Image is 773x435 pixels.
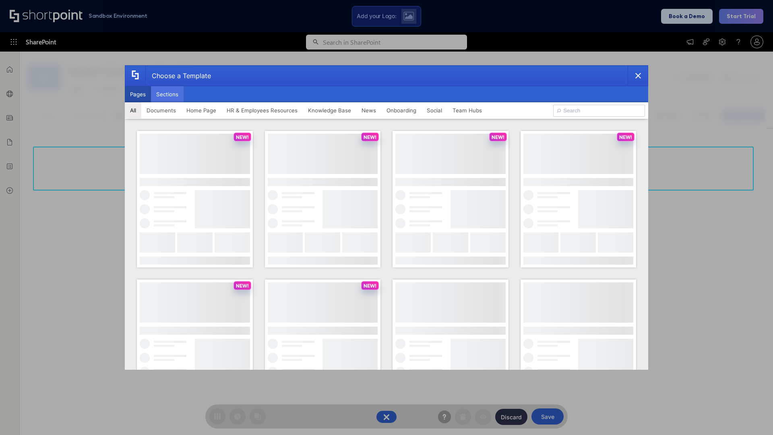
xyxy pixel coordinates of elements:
[303,102,356,118] button: Knowledge Base
[151,86,184,102] button: Sections
[125,86,151,102] button: Pages
[733,396,773,435] iframe: Chat Widget
[141,102,181,118] button: Documents
[125,102,141,118] button: All
[236,134,249,140] p: NEW!
[422,102,447,118] button: Social
[145,66,211,86] div: Choose a Template
[125,65,648,370] div: template selector
[364,283,376,289] p: NEW!
[553,105,645,117] input: Search
[447,102,487,118] button: Team Hubs
[492,134,504,140] p: NEW!
[236,283,249,289] p: NEW!
[619,134,632,140] p: NEW!
[181,102,221,118] button: Home Page
[221,102,303,118] button: HR & Employees Resources
[356,102,381,118] button: News
[364,134,376,140] p: NEW!
[381,102,422,118] button: Onboarding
